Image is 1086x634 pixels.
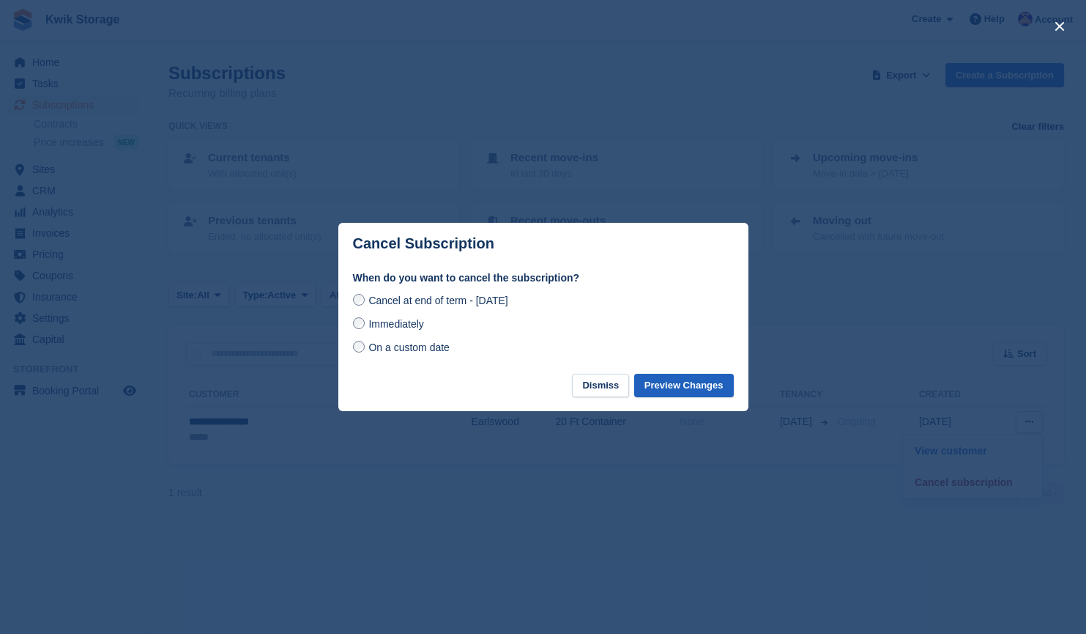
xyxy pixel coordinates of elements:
[368,318,423,330] span: Immediately
[634,374,734,398] button: Preview Changes
[368,342,450,353] span: On a custom date
[1048,15,1071,38] button: close
[353,235,494,252] p: Cancel Subscription
[353,341,365,353] input: On a custom date
[353,317,365,329] input: Immediately
[368,295,507,306] span: Cancel at end of term - [DATE]
[572,374,629,398] button: Dismiss
[353,270,734,286] label: When do you want to cancel the subscription?
[353,294,365,306] input: Cancel at end of term - [DATE]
